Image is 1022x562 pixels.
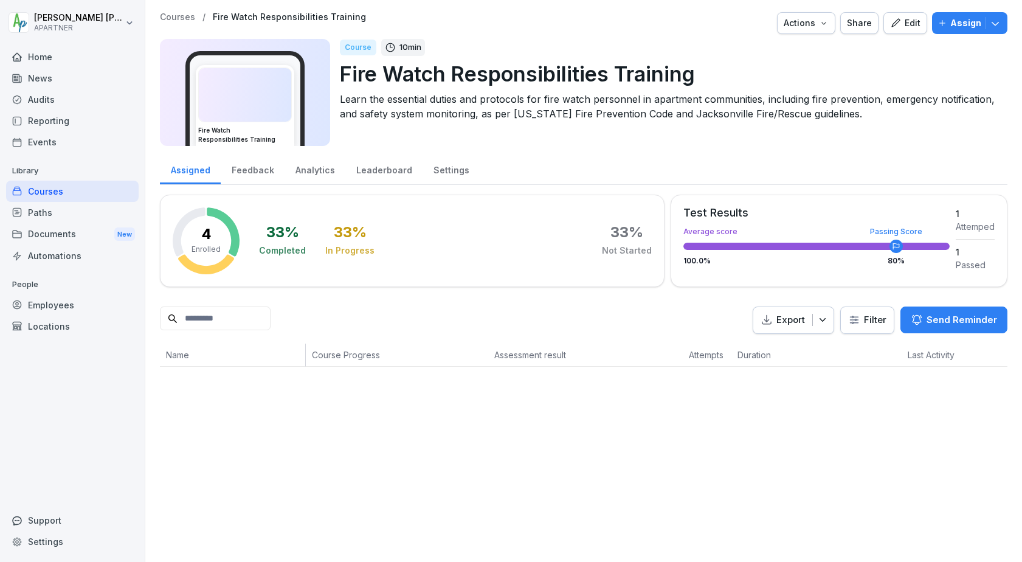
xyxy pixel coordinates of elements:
p: Learn the essential duties and protocols for fire watch personnel in apartment communities, inclu... [340,92,998,121]
p: 4 [201,227,212,241]
p: People [6,275,139,294]
div: 33 % [610,225,643,240]
button: Edit [883,12,927,34]
h3: Fire Watch Responsibilities Training [198,126,292,144]
a: Leaderboard [345,153,423,184]
p: APARTNER [34,24,123,32]
a: Locations [6,316,139,337]
a: Assigned [160,153,221,184]
p: Name [166,349,299,361]
p: Send Reminder [927,313,997,327]
div: Documents [6,223,139,246]
a: Employees [6,294,139,316]
p: Last Activity [908,349,987,361]
button: Share [840,12,879,34]
a: Events [6,131,139,153]
div: Course [340,40,376,55]
div: Attemped [956,220,995,233]
p: Export [776,313,805,327]
a: Fire Watch Responsibilities Training [213,12,366,23]
div: Filter [848,314,886,326]
div: Average score [683,228,950,235]
p: Course Progress [312,349,482,361]
a: Audits [6,89,139,110]
p: Assign [950,16,981,30]
a: Courses [160,12,195,23]
p: Duration [737,349,786,361]
a: Settings [6,531,139,552]
a: Automations [6,245,139,266]
p: Assessment result [494,349,677,361]
p: 10 min [399,41,421,54]
div: 100.0 % [683,257,950,265]
a: DocumentsNew [6,223,139,246]
div: 1 [956,207,995,220]
div: 33 % [266,225,299,240]
div: New [114,227,135,241]
div: Actions [784,16,829,30]
div: Support [6,510,139,531]
a: Home [6,46,139,68]
a: Courses [6,181,139,202]
div: Not Started [602,245,652,257]
div: Edit [890,16,920,30]
button: Send Reminder [900,307,1007,333]
button: Export [753,307,834,334]
a: Paths [6,202,139,223]
p: Enrolled [192,244,221,255]
a: Feedback [221,153,285,184]
a: News [6,68,139,89]
button: Actions [777,12,835,34]
a: Settings [423,153,480,184]
p: Library [6,161,139,181]
p: [PERSON_NAME] [PERSON_NAME] [34,13,123,23]
button: Assign [932,12,1007,34]
div: 33 % [334,225,367,240]
div: Test Results [683,207,950,218]
a: Reporting [6,110,139,131]
div: In Progress [325,245,375,257]
p: Attempts [689,349,725,361]
div: 1 [956,246,995,258]
div: 80 % [888,257,905,265]
div: Completed [259,245,306,257]
p: Fire Watch Responsibilities Training [340,58,998,89]
a: Analytics [285,153,345,184]
p: / [202,12,205,23]
button: Filter [841,307,894,333]
div: Passed [956,258,995,271]
div: Passing Score [870,228,922,235]
div: Share [847,16,872,30]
